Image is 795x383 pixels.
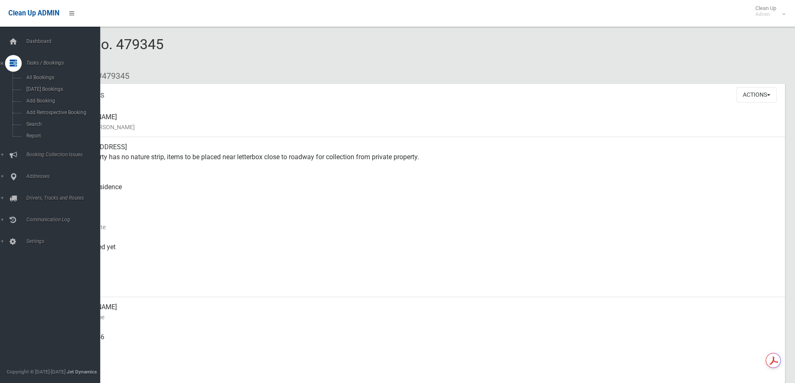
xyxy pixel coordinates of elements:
small: Pickup Point [67,192,778,202]
small: Collected At [67,252,778,262]
span: Communication Log [24,217,106,223]
span: Clean Up ADMIN [8,9,59,17]
strong: Jet Dynamics [67,369,97,375]
div: [DATE] [67,267,778,297]
span: Booking No. 479345 [37,36,164,68]
small: Contact Name [67,312,778,322]
span: Settings [24,238,106,244]
span: Clean Up [751,5,785,18]
div: Front of Residence [67,177,778,207]
div: [DATE] [67,207,778,237]
button: Actions [737,87,777,103]
span: Dashboard [24,38,106,44]
small: Landline [67,372,778,382]
small: Mobile [67,342,778,352]
span: Tasks / Bookings [24,60,106,66]
div: [PERSON_NAME] [67,107,778,137]
span: All Bookings [24,75,99,80]
div: 0400429846 [67,327,778,357]
span: Copyright © [DATE]-[DATE] [7,369,66,375]
span: Search [24,121,99,127]
span: Booking Collection Issues [24,152,106,158]
li: #479345 [91,68,129,84]
small: Collection Date [67,222,778,232]
small: Admin [755,11,776,18]
span: Add Booking [24,98,99,104]
small: Zone [67,282,778,292]
small: Name of [PERSON_NAME] [67,122,778,132]
div: Not collected yet [67,237,778,267]
span: Add Retrospective Booking [24,110,99,115]
div: [PERSON_NAME] [67,297,778,327]
span: Report [24,133,99,139]
span: Addresses [24,173,106,179]
small: Address [67,162,778,172]
span: [DATE] Bookings [24,86,99,92]
div: [STREET_ADDRESS] Property has no nature strip, items to be placed near letterbox close to roadway... [67,137,778,177]
span: Drivers, Trucks and Routes [24,195,106,201]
